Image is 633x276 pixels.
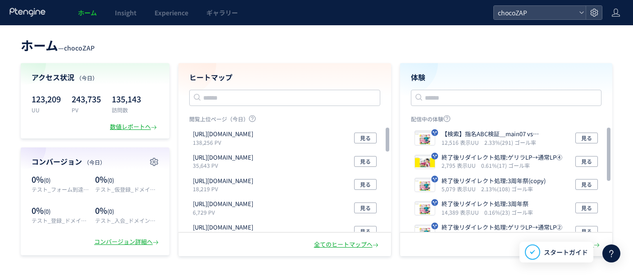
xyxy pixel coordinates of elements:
p: 18,219 PV [193,185,257,193]
span: ホーム [21,36,58,54]
button: 見る [354,179,377,190]
p: https://chocozap.jp/webview/news/detail [193,200,253,208]
p: 配信中の体験 [411,115,602,126]
p: 0% [32,205,91,216]
p: 4,290 PV [193,232,257,239]
span: 見る [581,202,592,213]
span: (0) [44,207,50,216]
p: 0% [95,205,159,216]
button: 見る [575,156,598,167]
p: 138,256 PV [193,138,257,146]
h4: ヒートマップ [189,72,380,83]
i: 0.16%(23) ゴール率 [484,208,533,216]
p: 243,735 [72,92,101,106]
span: chocoZAP [495,6,575,19]
p: UU [32,106,61,114]
i: 3,264 表示UU [442,232,479,239]
p: テスト_登録_ドメイン統一 [32,216,91,224]
img: 94690efdb7f001d177019baad5bf25841757571434963.jpeg [415,133,435,145]
p: 終了後リダイレクト処理:ゲリラLP→通常LP② [442,223,562,232]
p: https://lp.chocozap.jp/beginneradmn-01/ [193,130,253,138]
p: 135,143 [112,92,141,106]
span: （今日） [76,74,98,82]
span: スタートガイド [544,248,588,257]
div: 全てのヒートマップへ [314,240,380,249]
span: 見る [360,226,371,237]
button: 見る [354,156,377,167]
div: コンバージョン詳細へ [94,238,160,246]
p: https://webview.chocozap.jp/studios [193,153,253,162]
button: 見る [575,202,598,213]
i: 2.13%(108) ゴール率 [481,185,533,193]
button: 見る [575,133,598,143]
img: e7a5a18f2c6230f73e8a26be341dba451751857885681.jpeg [415,226,435,239]
span: Experience [155,8,188,17]
div: 数値レポートへ [110,123,159,131]
i: 3.16%(103) ゴール率 [481,232,533,239]
p: 終了後リダイレクト処理:3周年祭 [442,200,529,208]
i: 14,389 表示UU [442,208,483,216]
button: 見る [354,226,377,237]
h4: コンバージョン [32,156,159,167]
span: 見る [581,156,592,167]
p: テスト_仮登録_ドメイン統一 [95,185,159,193]
i: 0.61%(17) ゴール率 [481,161,530,169]
h4: 体験 [411,72,602,83]
span: 見る [360,156,371,167]
span: 見る [360,133,371,143]
p: 35,643 PV [193,161,257,169]
span: 見る [581,179,592,190]
span: ホーム [78,8,97,17]
span: (0) [44,176,50,184]
span: （今日） [84,158,105,166]
img: 94690efdb7f001d177019baad5bf25841751857657372.jpeg [415,156,435,169]
p: 123,209 [32,92,61,106]
img: 94690efdb7f001d177019baad5bf25841755241765150.jpeg [415,202,435,215]
div: — [21,36,95,54]
p: テスト_フォーム到達_ドメイン統一 [32,185,91,193]
p: テスト_入会_ドメイン統一 [95,216,159,224]
p: https://chocozap.jp/webview/news [193,223,253,232]
i: 2,795 表示UU [442,161,479,169]
span: (0) [107,207,114,216]
span: 見る [581,226,592,237]
img: 94690efdb7f001d177019baad5bf25841755242062869.jpeg [415,179,435,192]
h4: アクセス状況 [32,72,159,83]
p: PV [72,106,101,114]
div: 全ての体験へ [559,240,601,249]
span: chocoZAP [64,43,95,52]
button: 見る [575,179,598,190]
span: 見る [581,133,592,143]
i: 2.33%(291) ゴール率 [484,138,536,146]
p: 0% [32,174,91,185]
span: 見る [360,202,371,213]
button: 見る [354,202,377,213]
p: 6,729 PV [193,208,257,216]
span: ギャラリー [206,8,238,17]
p: 訪問数 [112,106,141,114]
p: 【検索】指名ABC検証＿main07 vs beginneradmn-01/ vs /main-07 [442,130,572,138]
i: 12,516 表示UU [442,138,483,146]
p: https://lp.chocozap.jp/diet-06/ [193,177,253,185]
p: 終了後リダイレクト処理:ゲリラLP→通常LP④ [442,153,562,162]
button: 見る [354,133,377,143]
p: 終了後リダイレクト処理:3周年祭(copy) [442,177,546,185]
span: Insight [115,8,137,17]
button: 見る [575,226,598,237]
span: 見る [360,179,371,190]
span: (0) [107,176,114,184]
p: 0% [95,174,159,185]
p: 閲覧上位ページ（今日） [189,115,380,126]
i: 5,079 表示UU [442,185,479,193]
